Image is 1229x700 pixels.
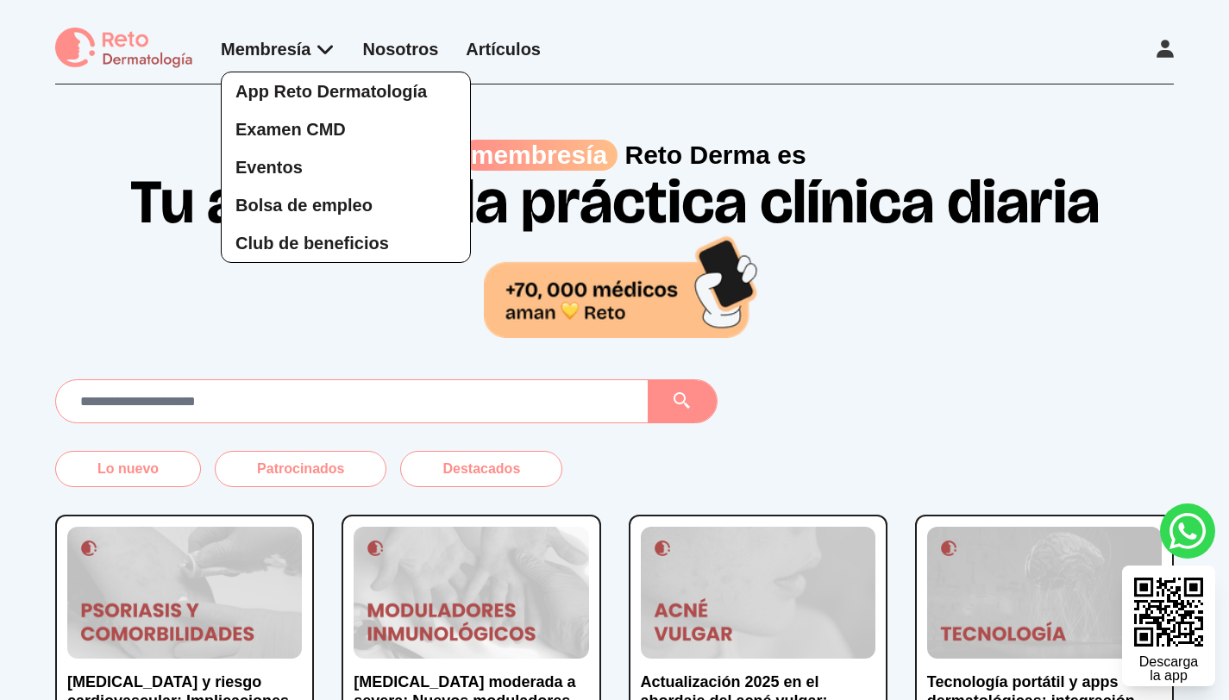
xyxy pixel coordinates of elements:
img: Psoriasis y riesgo cardiovascular: Implicaciones clínicas según las guías actualizadas de la AAD ... [67,527,302,659]
img: 70,000 médicos aman Reto [484,233,760,337]
a: App Reto Dermatología [222,72,470,110]
a: Bolsa de empleo [222,186,470,224]
button: Destacados [400,451,562,487]
span: Eventos [235,158,303,177]
div: Descarga la app [1139,655,1198,683]
img: Actualización 2025 en el abordaje del acné vulgar: Terapias tópicas emergentes sin antibióticos [641,527,875,659]
button: Lo nuevo [55,451,201,487]
button: Patrocinados [215,451,386,487]
span: Club de beneficios [235,234,389,253]
span: membresía [461,140,618,171]
img: Dermatitis atópica moderada a severa: Nuevos moduladores inmunológicos en fase clínica [354,527,588,659]
a: Artículos [466,40,541,59]
a: whatsapp button [1160,503,1215,559]
img: Tecnología portátil y apps dermatológicas: integración clínica y perspectivas 2025 [927,527,1162,659]
span: Examen CMD [235,120,346,139]
span: Bolsa de empleo [235,196,373,215]
h1: Tu aliada en la práctica clínica diaria [63,171,1167,337]
img: logo Reto dermatología [55,28,193,70]
a: Nosotros [363,40,439,59]
span: App Reto Dermatología [235,82,427,101]
a: Examen CMD [222,110,470,148]
div: Membresía [221,37,335,61]
a: Club de beneficios [222,224,470,262]
a: Eventos [222,148,470,186]
p: La Reto Derma es [55,140,1174,171]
